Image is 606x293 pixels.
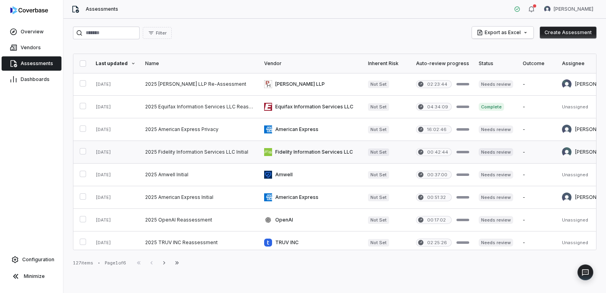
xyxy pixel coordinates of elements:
[10,6,48,14] img: logo-D7KZi-bG.svg
[523,60,552,67] div: Outcome
[562,193,571,202] img: Bridget Seagraves avatar
[2,56,61,71] a: Assessments
[22,256,54,263] span: Configuration
[472,27,533,39] button: Export as Excel
[145,60,255,67] div: Name
[21,76,50,83] span: Dashboards
[21,60,53,67] span: Assessments
[540,27,596,39] button: Create Assessment
[2,40,61,55] a: Vendors
[518,96,557,118] td: -
[518,186,557,209] td: -
[24,273,45,280] span: Minimize
[3,268,60,284] button: Minimize
[544,6,550,12] img: Isaac Mousel avatar
[518,141,557,164] td: -
[96,60,136,67] div: Last updated
[518,209,557,231] td: -
[98,260,100,266] div: •
[518,231,557,254] td: -
[554,6,593,12] span: [PERSON_NAME]
[156,30,167,36] span: Filter
[21,29,44,35] span: Overview
[143,27,172,39] button: Filter
[562,147,571,157] img: Madison Hull avatar
[518,73,557,96] td: -
[3,253,60,267] a: Configuration
[368,60,407,67] div: Inherent Risk
[2,72,61,87] a: Dashboards
[479,60,513,67] div: Status
[73,260,93,266] div: 127 items
[562,79,571,89] img: Isaac Mousel avatar
[539,3,598,15] button: Isaac Mousel avatar[PERSON_NAME]
[86,6,118,12] span: Assessments
[416,60,469,67] div: Auto-review progress
[21,44,41,51] span: Vendors
[518,118,557,141] td: -
[562,125,571,134] img: Bridget Seagraves avatar
[2,25,61,39] a: Overview
[264,60,359,67] div: Vendor
[105,260,126,266] div: Page 1 of 6
[518,164,557,186] td: -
